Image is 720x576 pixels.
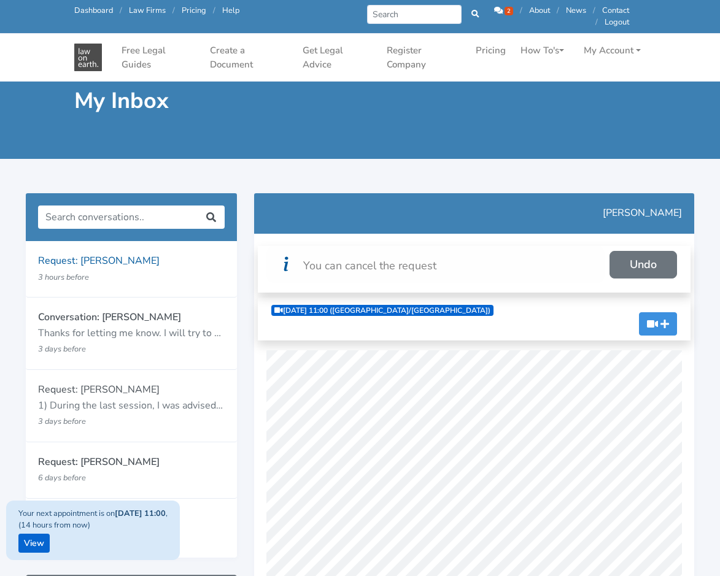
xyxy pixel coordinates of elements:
[38,205,198,229] input: Search conversations..
[529,5,550,16] a: About
[566,5,586,16] a: News
[115,508,166,519] strong: [DATE] 11:00
[271,305,494,316] a: [DATE] 11:00 ([GEOGRAPHIC_DATA]/[GEOGRAPHIC_DATA])
[26,298,237,370] a: Conversation: [PERSON_NAME] Thanks for letting me know. I will try to book [DATE] then. Have a lo...
[298,39,377,76] a: Get Legal Advice
[605,17,629,28] a: Logout
[6,501,180,560] div: Your next appointment is on , (14 hours from now)
[595,17,598,28] span: /
[610,251,677,278] a: Undo
[222,5,239,16] a: Help
[120,5,122,16] span: /
[18,534,50,553] a: View
[38,344,86,355] small: 3 days before
[74,5,113,16] a: Dashboard
[593,5,595,16] span: /
[26,499,237,555] a: Request: [PERSON_NAME] 1 week before
[279,253,436,275] div: You can cancel the request
[172,5,175,16] span: /
[602,5,629,16] a: Contact
[38,382,225,398] p: Request: [PERSON_NAME]
[74,44,102,71] img: Law On Earth
[520,5,522,16] span: /
[38,472,86,483] small: 6 days before
[38,398,225,414] p: 1) During the last session, I was advised to wait for the hearings ([PERSON_NAME] and Police matt...
[26,442,237,499] a: Request: [PERSON_NAME] 6 days before
[117,39,200,76] a: Free Legal Guides
[471,39,511,63] a: Pricing
[494,5,515,16] a: 2
[213,5,215,16] span: /
[38,310,225,326] p: Conversation: [PERSON_NAME]
[516,39,569,63] a: How To's
[26,241,237,298] a: Request: [PERSON_NAME] 3 hours before
[205,39,293,76] a: Create a Document
[382,39,466,76] a: Register Company
[266,205,682,221] p: [PERSON_NAME]
[367,5,462,24] input: Search
[129,5,166,16] a: Law Firms
[38,416,86,427] small: 3 days before
[74,87,352,115] h1: My Inbox
[557,5,559,16] span: /
[579,39,646,63] a: My Account
[26,370,237,442] a: Request: [PERSON_NAME] 1) During the last session, I was advised to wait for the hearings ([PERSO...
[38,272,89,283] small: 3 hours before
[505,7,513,15] span: 2
[38,253,225,269] p: Request: [PERSON_NAME]
[38,455,225,470] p: Request: [PERSON_NAME]
[182,5,206,16] a: Pricing
[38,326,225,342] p: Thanks for letting me know. I will try to book [DATE] then. Have a lovely day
